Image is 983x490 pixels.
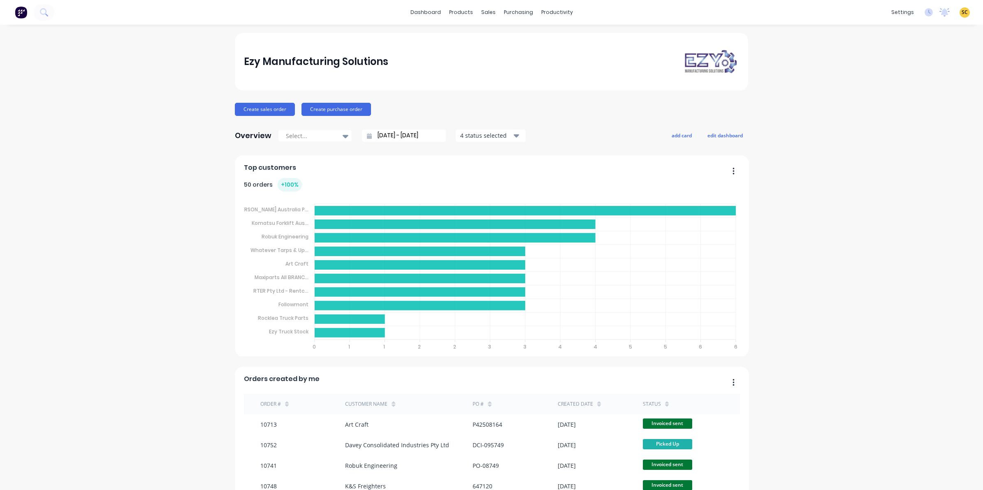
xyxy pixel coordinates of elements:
[643,460,692,470] span: Invoiced sent
[269,328,309,335] tspan: Ezy Truck Stock
[237,206,308,213] tspan: [PERSON_NAME] Australia P...
[473,461,499,470] div: PO-08749
[235,103,295,116] button: Create sales order
[258,314,308,321] tspan: Rocklea Truck Parts
[558,400,593,408] div: Created date
[643,400,661,408] div: status
[962,9,968,16] span: SC
[260,441,277,449] div: 10752
[473,441,504,449] div: DCI-095749
[460,131,512,140] div: 4 status selected
[345,461,397,470] div: Robuk Engineering
[260,400,281,408] div: Order #
[699,343,702,350] tspan: 6
[559,343,562,350] tspan: 4
[345,420,369,429] div: Art Craft
[253,287,308,294] tspan: RTER Pty Ltd - Rentc...
[887,6,918,18] div: settings
[456,129,526,142] button: 4 status selected
[524,343,526,350] tspan: 3
[260,461,277,470] div: 10741
[682,48,739,75] img: Ezy Manufacturing Solutions
[500,6,537,18] div: purchasing
[244,374,320,384] span: Orders created by me
[235,127,271,144] div: Overview
[278,301,308,308] tspan: Followmont
[312,343,315,350] tspan: 0
[15,6,27,18] img: Factory
[252,220,308,227] tspan: Komatsu Forklift Aus...
[594,343,597,350] tspan: 4
[643,418,692,429] span: Invoiced sent
[453,343,456,350] tspan: 2
[537,6,577,18] div: productivity
[664,343,668,350] tspan: 5
[666,130,697,141] button: add card
[702,130,748,141] button: edit dashboard
[301,103,371,116] button: Create purchase order
[558,441,576,449] div: [DATE]
[473,400,484,408] div: PO #
[345,441,449,449] div: Davey Consolidated Industries Pty Ltd
[643,439,692,449] span: Picked Up
[418,343,421,350] tspan: 2
[244,178,302,192] div: 50 orders
[244,163,296,173] span: Top customers
[345,400,387,408] div: Customer Name
[244,53,388,70] div: Ezy Manufacturing Solutions
[735,343,738,350] tspan: 6
[558,461,576,470] div: [DATE]
[488,343,491,350] tspan: 3
[260,420,277,429] div: 10713
[255,274,308,281] tspan: Maxiparts All BRANC...
[348,343,350,350] tspan: 1
[477,6,500,18] div: sales
[629,343,632,350] tspan: 5
[445,6,477,18] div: products
[473,420,502,429] div: P42508164
[383,343,385,350] tspan: 1
[285,260,308,267] tspan: Art Craft
[278,178,302,192] div: + 100 %
[262,233,308,240] tspan: Robuk Engineering
[250,247,308,254] tspan: Whatever Tarps & Up...
[406,6,445,18] a: dashboard
[558,420,576,429] div: [DATE]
